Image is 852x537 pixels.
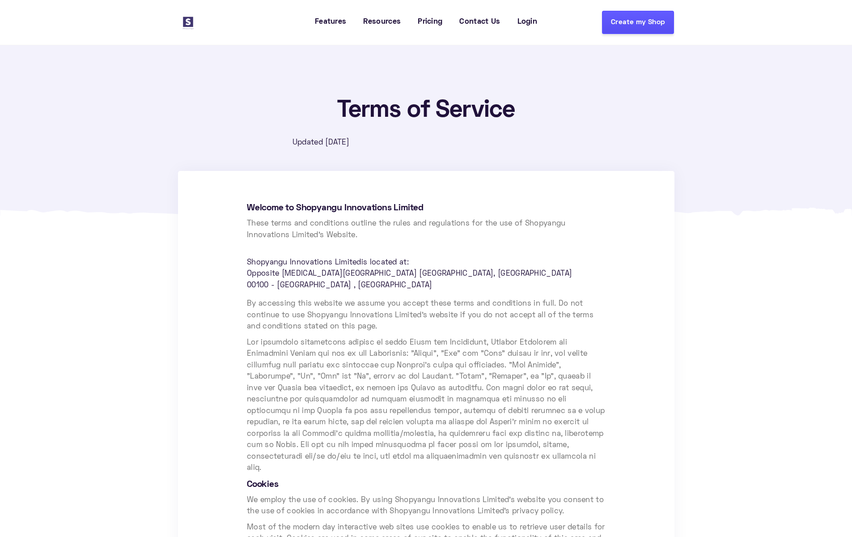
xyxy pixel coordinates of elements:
span: Pricing [418,17,442,28]
a: Create my Shop [602,11,674,34]
p: Lor ipsumdolo sitametcons adipisc el seddo Eiusm tem Incididunt, Utlabor Etdolorem ali Enimadmini... [247,337,605,474]
address: Opposite [MEDICAL_DATA][GEOGRAPHIC_DATA] [GEOGRAPHIC_DATA], [GEOGRAPHIC_DATA] 00100 - [GEOGRAPHIC... [247,268,605,291]
span: Login [517,17,538,28]
p: Updated [DATE] [178,137,464,149]
span: Features [315,17,346,28]
a: Login [509,17,546,28]
a: Contact Us [451,17,509,28]
span: Shopyangu Innovations Limited [247,259,361,266]
p: These terms and conditions outline the rules and regulations for the use of Shopyangu Innovations... [247,218,605,241]
p: By accessing this website we assume you accept these terms and conditions in full. Do not continu... [247,298,605,333]
p: We employ the use of cookies. By using Shopyangu Innovations Limited's website you consent to the... [247,495,605,518]
h5: Welcome to Shopyangu Innovations Limited [247,202,605,214]
span: Contact Us [459,17,500,28]
a: Resources [355,17,409,28]
span: Resources [363,17,401,28]
a: Pricing [409,17,451,28]
h5: Cookies [247,479,605,490]
h2: Terms of Service [178,98,674,124]
img: Shopyangu Innovations Limited [178,13,198,33]
a: Features [306,17,355,28]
